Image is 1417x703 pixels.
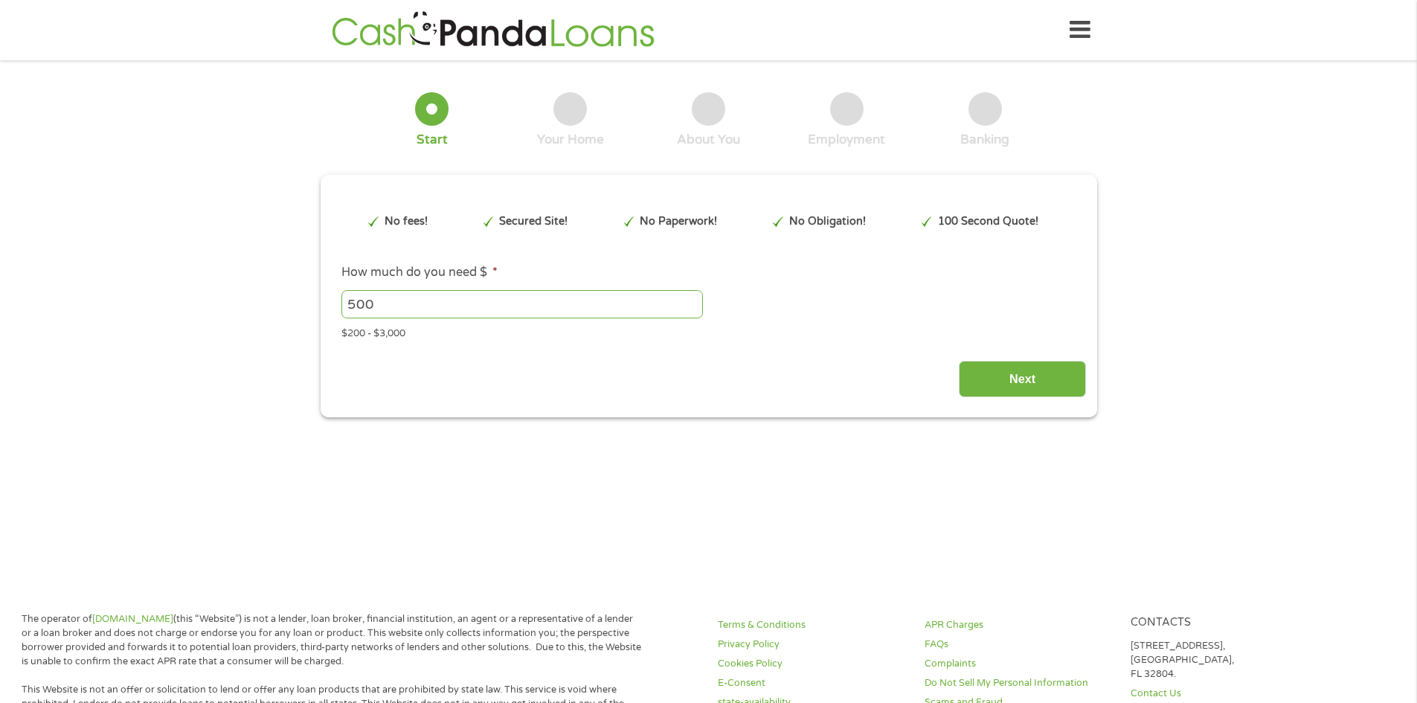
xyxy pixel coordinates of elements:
[925,638,1114,652] a: FAQs
[938,214,1038,230] p: 100 Second Quote!
[960,132,1009,148] div: Banking
[341,321,1075,341] div: $200 - $3,000
[499,214,568,230] p: Secured Site!
[925,657,1114,671] a: Complaints
[925,618,1114,632] a: APR Charges
[808,132,885,148] div: Employment
[925,676,1114,690] a: Do Not Sell My Personal Information
[718,657,907,671] a: Cookies Policy
[718,676,907,690] a: E-Consent
[537,132,604,148] div: Your Home
[789,214,866,230] p: No Obligation!
[718,618,907,632] a: Terms & Conditions
[1131,639,1320,681] p: [STREET_ADDRESS], [GEOGRAPHIC_DATA], FL 32804.
[718,638,907,652] a: Privacy Policy
[385,214,428,230] p: No fees!
[417,132,448,148] div: Start
[327,9,659,51] img: GetLoanNow Logo
[22,612,642,669] p: The operator of (this “Website”) is not a lender, loan broker, financial institution, an agent or...
[959,361,1086,397] input: Next
[1131,616,1320,630] h4: Contacts
[677,132,740,148] div: About You
[640,214,717,230] p: No Paperwork!
[92,613,173,625] a: [DOMAIN_NAME]
[341,265,498,280] label: How much do you need $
